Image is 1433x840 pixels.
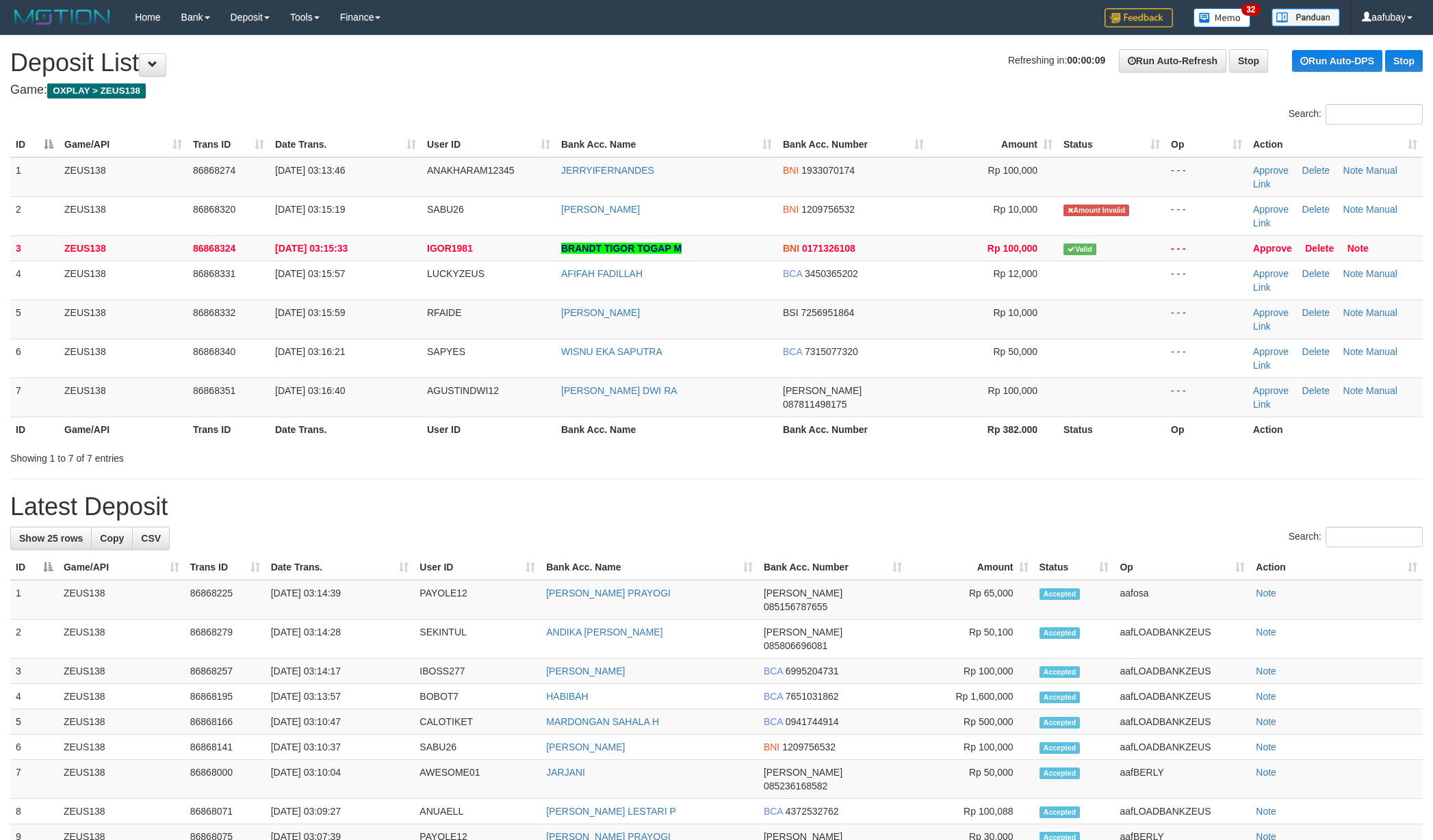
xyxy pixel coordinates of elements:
[1256,666,1276,677] a: Note
[1256,716,1276,727] a: Note
[1289,527,1423,547] label: Search:
[907,580,1034,620] td: Rp 65,000
[561,307,640,318] a: [PERSON_NAME]
[546,767,585,778] a: JARJANI
[1326,104,1423,124] input: Search:
[10,7,114,27] img: MOTION_logo.png
[1271,8,1340,27] img: panduan.png
[10,261,59,300] td: 4
[764,666,783,677] span: BCA
[10,620,58,659] td: 2
[907,659,1034,684] td: Rp 100,000
[414,760,541,799] td: AWESOME01
[10,493,1423,521] h1: Latest Deposit
[764,780,827,791] span: Copy 085236168582 to clipboard
[1165,417,1248,442] th: Op
[185,659,266,684] td: 86868257
[1114,760,1250,799] td: aafBERLY
[10,799,58,824] td: 8
[10,300,59,339] td: 5
[561,268,643,279] a: AFIFAH FADILLAH
[786,716,839,727] span: Copy 0941744914 to clipboard
[758,555,907,580] th: Bank Acc. Number: activate to sort column ascending
[1256,806,1276,817] a: Note
[546,627,662,638] a: ANDIKA [PERSON_NAME]
[10,378,59,417] td: 7
[907,684,1034,709] td: Rp 1,600,000
[266,580,415,620] td: [DATE] 03:14:39
[1040,717,1081,729] span: Accepted
[275,385,345,396] span: [DATE] 03:16:40
[10,339,59,378] td: 6
[427,243,473,254] span: IGOR1981
[541,555,758,580] th: Bank Acc. Name: activate to sort column ascending
[546,691,588,702] a: HABIBAH
[764,627,842,638] span: [PERSON_NAME]
[1343,307,1364,318] a: Note
[993,346,1037,357] span: Rp 50,000
[993,268,1037,279] span: Rp 12,000
[1114,620,1250,659] td: aafLOADBANKZEUS
[270,132,422,157] th: Date Trans.: activate to sort column ascending
[993,307,1037,318] span: Rp 10,000
[58,709,185,735] td: ZEUS138
[58,760,185,799] td: ZEUS138
[783,165,799,176] span: BNI
[801,307,854,318] span: Copy 7256951864 to clipboard
[414,684,541,709] td: BOBOT7
[1256,691,1276,702] a: Note
[561,346,662,357] a: WISNU EKA SAPUTRA
[561,243,682,254] a: BRANDT TIGOR TOGAP M
[786,806,839,817] span: Copy 4372532762 to clipboard
[1253,165,1397,189] a: Manual Link
[1105,8,1173,27] img: Feedback.jpg
[414,799,541,824] td: ANUAELL
[1256,588,1276,599] a: Note
[988,165,1037,176] span: Rp 100,000
[10,709,58,735] td: 5
[1165,378,1248,417] td: - - -
[414,709,541,735] td: CALOTIKET
[427,204,464,215] span: SABU26
[185,709,266,735] td: 86868166
[58,580,185,620] td: ZEUS138
[185,555,266,580] th: Trans ID: activate to sort column ascending
[275,165,345,176] span: [DATE] 03:13:46
[786,666,839,677] span: Copy 6995204731 to clipboard
[1067,55,1105,66] strong: 00:00:09
[1119,49,1226,73] a: Run Auto-Refresh
[1040,742,1081,754] span: Accepted
[1253,165,1289,176] a: Approve
[777,417,929,442] th: Bank Acc. Number
[10,417,59,442] th: ID
[802,243,855,254] span: Copy 0171326108 to clipboard
[1253,268,1289,279] a: Approve
[193,165,235,176] span: 86868274
[193,385,235,396] span: 86868351
[1253,204,1397,228] a: Manual Link
[1302,307,1330,318] a: Delete
[1165,196,1248,235] td: - - -
[764,767,842,778] span: [PERSON_NAME]
[427,268,485,279] span: LUCKYZEUS
[270,417,422,442] th: Date Trans.
[59,339,188,378] td: ZEUS138
[266,760,415,799] td: [DATE] 03:10:04
[556,417,777,442] th: Bank Acc. Name
[414,735,541,760] td: SABU26
[1302,346,1330,357] a: Delete
[266,659,415,684] td: [DATE] 03:14:17
[59,157,188,197] td: ZEUS138
[58,659,185,684] td: ZEUS138
[1114,580,1250,620] td: aafosa
[10,527,92,550] a: Show 25 rows
[907,735,1034,760] td: Rp 100,000
[185,684,266,709] td: 86868195
[1229,49,1268,73] a: Stop
[1248,132,1423,157] th: Action: activate to sort column ascending
[19,533,83,544] span: Show 25 rows
[1165,132,1248,157] th: Op: activate to sort column ascending
[546,588,671,599] a: [PERSON_NAME] PRAYOGI
[1253,385,1397,410] a: Manual Link
[193,204,235,215] span: 86868320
